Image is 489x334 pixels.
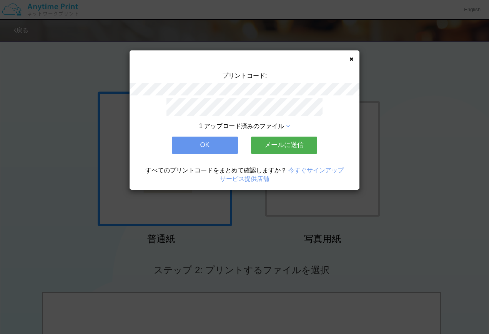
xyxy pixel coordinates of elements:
span: プリントコード: [222,72,267,79]
button: OK [172,137,238,154]
a: 今すぐサインアップ [288,167,344,174]
span: すべてのプリントコードをまとめて確認しますか？ [145,167,287,174]
button: メールに送信 [251,137,317,154]
a: サービス提供店舗 [220,175,269,182]
span: 1 アップロード済みのファイル [199,123,284,129]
